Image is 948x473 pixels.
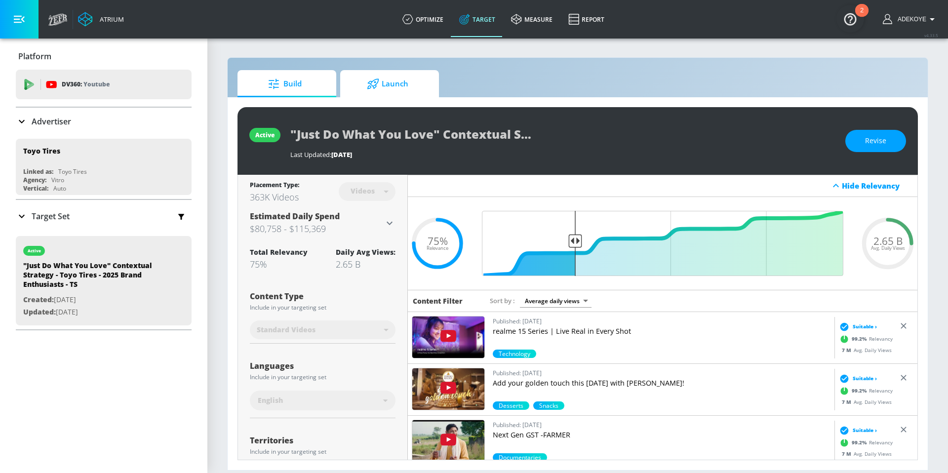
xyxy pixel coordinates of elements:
[493,350,536,358] span: Technology
[250,292,395,300] div: Content Type
[23,294,161,306] p: [DATE]
[255,131,275,139] div: active
[852,387,869,394] span: 99.2 %
[873,236,903,246] span: 2.65 B
[853,427,877,434] span: Suitable ›
[493,401,529,410] div: 99.2%
[395,1,451,37] a: optimize
[493,401,529,410] span: Desserts
[16,70,192,99] div: DV360: Youtube
[18,51,51,62] p: Platform
[493,368,830,401] a: Published: [DATE]Add your golden touch this [DATE] with [PERSON_NAME]!
[837,373,877,383] div: Suitable ›
[493,453,547,462] div: 99.2%
[250,211,395,236] div: Estimated Daily Spend$80,758 - $115,369
[842,346,854,353] span: 7 M
[350,72,425,96] span: Launch
[560,1,612,37] a: Report
[837,425,877,435] div: Suitable ›
[23,261,161,294] div: "Just Do What You Love" Contextual Strategy - Toyo Tires - 2025 Brand Enthusiasts - TS
[837,398,892,405] div: Avg. Daily Views
[51,176,64,184] div: Vitro
[23,176,46,184] div: Agency:
[493,326,830,336] p: realme 15 Series | Live Real in Every Shot
[23,307,56,316] span: Updated:
[16,200,192,233] div: Target Set
[503,1,560,37] a: measure
[883,13,938,25] button: Adekoye
[836,5,864,33] button: Open Resource Center, 2 new notifications
[924,33,938,38] span: v 4.33.5
[493,430,830,440] p: Next Gen GST -FARMER
[408,175,917,197] div: Hide Relevancy
[853,375,877,382] span: Suitable ›
[493,316,830,326] p: Published: [DATE]
[78,12,124,27] a: Atrium
[837,435,893,450] div: Relevancy
[331,150,352,159] span: [DATE]
[493,453,547,462] span: Documentaries
[250,362,395,370] div: Languages
[852,335,869,343] span: 99.2 %
[23,306,161,318] p: [DATE]
[16,108,192,135] div: Advertiser
[96,15,124,24] div: Atrium
[871,246,905,251] span: Avg. Daily Views
[845,130,906,152] button: Revise
[250,191,299,203] div: 363K Videos
[250,391,395,410] div: English
[250,449,395,455] div: Include in your targeting set
[837,450,892,457] div: Avg. Daily Views
[250,247,308,257] div: Total Relevancy
[493,316,830,350] a: Published: [DATE]realme 15 Series | Live Real in Every Shot
[16,236,192,325] div: active"Just Do What You Love" Contextual Strategy - Toyo Tires - 2025 Brand Enthusiasts - TSCreat...
[83,79,110,89] p: Youtube
[490,296,515,305] span: Sort by
[258,395,283,405] span: English
[493,420,830,453] a: Published: [DATE]Next Gen GST -FARMER
[477,211,848,276] input: Final Threshold
[28,248,41,253] div: active
[493,368,830,378] p: Published: [DATE]
[853,323,877,330] span: Suitable ›
[250,211,340,222] span: Estimated Daily Spend
[336,258,395,270] div: 2.65 B
[894,16,926,23] span: login as: adekoye.oladapo@zefr.com
[865,135,886,147] span: Revise
[428,236,448,246] span: 75%
[23,146,60,156] div: Toyo Tires
[837,346,892,354] div: Avg. Daily Views
[16,139,192,195] div: Toyo TiresLinked as:Toyo TiresAgency:VitroVertical:Auto
[257,325,316,335] span: Standard Videos
[533,401,564,410] span: Snacks
[53,184,66,193] div: Auto
[346,187,380,195] div: Videos
[336,247,395,257] div: Daily Avg Views:
[250,222,384,236] h3: $80,758 - $115,369
[32,211,70,222] p: Target Set
[412,316,484,358] img: 0vRcNYF2XtI
[250,258,308,270] div: 75%
[451,1,503,37] a: Target
[23,167,53,176] div: Linked as:
[842,450,854,457] span: 7 M
[842,181,912,191] div: Hide Relevancy
[16,42,192,70] div: Platform
[23,295,54,304] span: Created:
[427,246,448,251] span: Relevance
[413,296,463,306] h6: Content Filter
[837,331,893,346] div: Relevancy
[23,184,48,193] div: Vertical:
[32,116,71,127] p: Advertiser
[58,167,87,176] div: Toyo Tires
[493,378,830,388] p: Add your golden touch this [DATE] with [PERSON_NAME]!
[250,374,395,380] div: Include in your targeting set
[412,368,484,410] img: ohBHVXwQPkE
[250,436,395,444] div: Territories
[493,420,830,430] p: Published: [DATE]
[533,401,564,410] div: 90.6%
[250,305,395,311] div: Include in your targeting set
[852,439,869,446] span: 99.2 %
